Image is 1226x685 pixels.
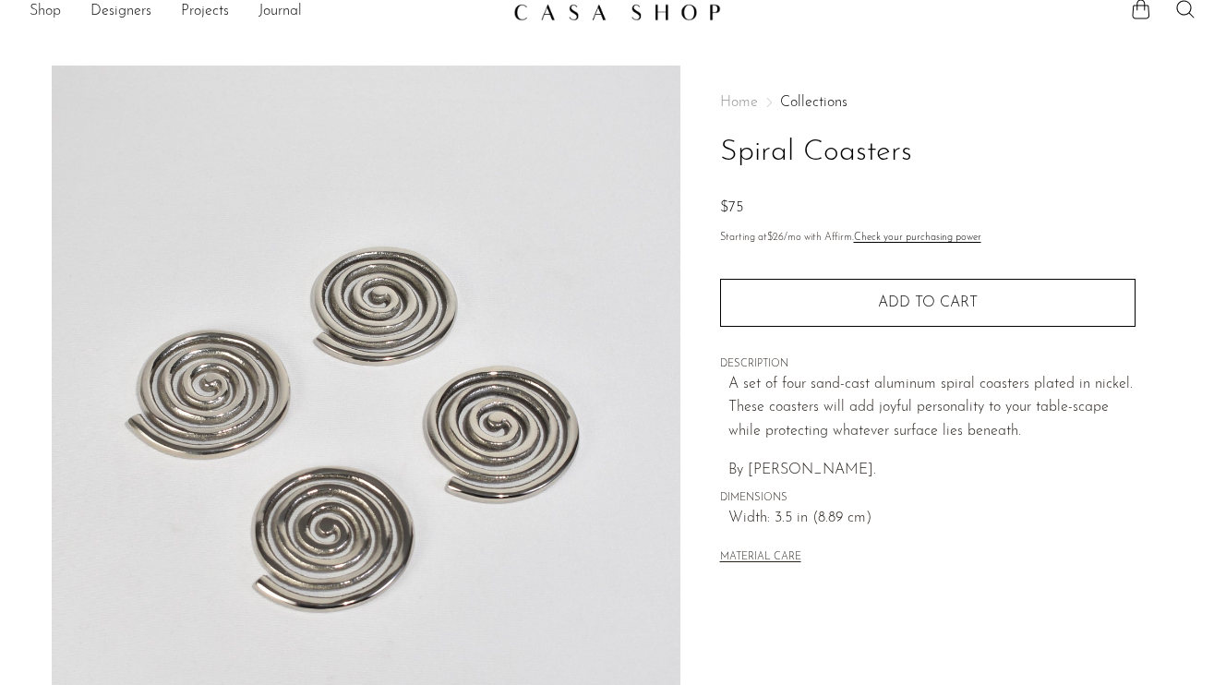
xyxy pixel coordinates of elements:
a: Collections [780,95,847,110]
button: MATERIAL CARE [720,551,801,565]
button: Add to cart [720,279,1136,327]
h1: Spiral Coasters [720,129,1136,176]
span: By [PERSON_NAME]. [728,463,876,477]
span: DIMENSIONS [720,490,1136,507]
span: $26 [767,233,784,243]
span: A set of four sand-cast aluminum spiral coasters plated in nickel. These coasters will add joyful... [728,377,1133,439]
span: Add to cart [878,295,978,310]
span: $75 [720,200,743,215]
nav: Breadcrumbs [720,95,1136,110]
span: Home [720,95,758,110]
p: Starting at /mo with Affirm. [720,230,1136,246]
a: Check your purchasing power - Learn more about Affirm Financing (opens in modal) [854,233,981,243]
span: Width: 3.5 in (8.89 cm) [728,507,1136,531]
span: DESCRIPTION [720,356,1136,373]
